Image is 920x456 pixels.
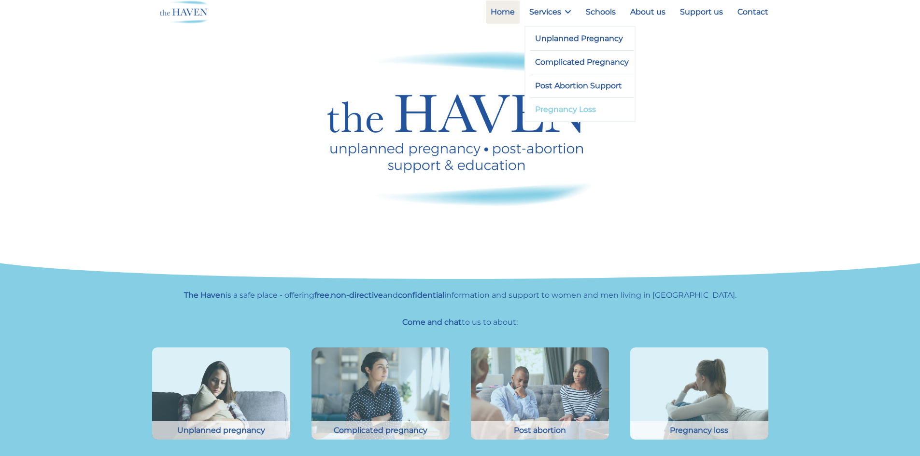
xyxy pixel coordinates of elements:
[152,432,290,442] a: Front view of a sad girl embracing a pillow sitting on a couch Unplanned pregnancy
[524,0,576,24] a: Services
[398,290,444,300] strong: confidential
[530,98,634,121] a: Pregnancy Loss
[733,0,773,24] a: Contact
[471,347,609,440] img: Young couple in crisis trying solve problem during counselling
[581,0,621,24] a: Schools
[630,421,768,440] div: Pregnancy loss
[471,421,609,440] div: Post abortion
[311,347,450,440] img: Young woman discussing pregnancy problems with counsellor
[311,421,450,440] div: Complicated pregnancy
[402,318,462,327] strong: Come and chat
[630,432,768,442] a: Side view young woman looking away at window sitting on couch at home Pregnancy loss
[314,290,329,300] strong: free
[184,290,226,300] strong: The Haven
[311,432,450,442] a: Young woman discussing pregnancy problems with counsellor Complicated pregnancy
[530,74,634,97] a: Post Abortion Support
[471,432,609,442] a: Young couple in crisis trying solve problem during counselling Post abortion
[486,0,520,24] a: Home
[675,0,728,24] a: Support us
[625,0,670,24] a: About us
[152,421,290,440] div: Unplanned pregnancy
[530,51,634,74] a: Complicated Pregnancy
[530,27,634,50] a: Unplanned Pregnancy
[630,347,768,440] img: Side view young woman looking away at window sitting on couch at home
[152,347,290,440] img: Front view of a sad girl embracing a pillow sitting on a couch
[327,51,593,207] img: Haven logo - unplanned pregnancy, post abortion support and education
[331,290,383,300] strong: non-directive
